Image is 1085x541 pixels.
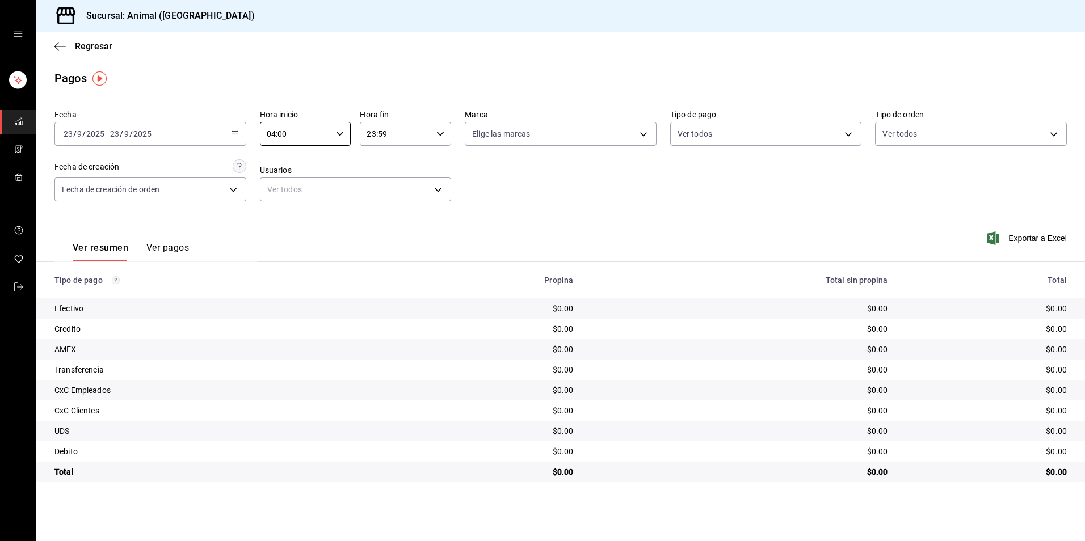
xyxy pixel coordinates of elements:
[906,364,1067,375] div: $0.00
[882,128,917,140] span: Ver todos
[73,129,77,138] span: /
[120,129,123,138] span: /
[260,166,452,174] label: Usuarios
[92,71,107,86] img: Tooltip marker
[906,466,1067,477] div: $0.00
[54,161,119,173] div: Fecha de creación
[63,129,73,138] input: --
[407,344,573,355] div: $0.00
[112,276,120,284] svg: Los pagos realizados con Pay y otras terminales son montos brutos.
[407,276,573,285] div: Propina
[110,129,120,138] input: --
[875,111,1067,119] label: Tipo de orden
[591,446,888,457] div: $0.00
[407,323,573,335] div: $0.00
[54,276,389,285] div: Tipo de pago
[407,384,573,396] div: $0.00
[73,242,189,261] div: navigation tabs
[360,111,451,119] label: Hora fin
[133,129,152,138] input: ----
[472,128,530,140] span: Elige las marcas
[54,323,389,335] div: Credito
[62,184,159,195] span: Fecha de creación de orden
[591,425,888,437] div: $0.00
[54,405,389,416] div: CxC Clientes
[54,111,246,119] label: Fecha
[82,129,86,138] span: /
[86,129,105,138] input: ----
[906,323,1067,335] div: $0.00
[54,466,389,477] div: Total
[906,384,1067,396] div: $0.00
[407,466,573,477] div: $0.00
[678,128,712,140] span: Ver todos
[14,29,23,39] button: open drawer
[54,303,389,314] div: Efectivo
[54,344,389,355] div: AMEX
[407,303,573,314] div: $0.00
[989,231,1067,245] button: Exportar a Excel
[906,446,1067,457] div: $0.00
[407,405,573,416] div: $0.00
[906,344,1067,355] div: $0.00
[591,276,888,285] div: Total sin propina
[124,129,129,138] input: --
[77,9,255,23] h3: Sucursal: Animal ([GEOGRAPHIC_DATA])
[54,446,389,457] div: Debito
[54,70,87,87] div: Pagos
[670,111,862,119] label: Tipo de pago
[591,405,888,416] div: $0.00
[146,242,189,261] button: Ver pagos
[407,364,573,375] div: $0.00
[591,466,888,477] div: $0.00
[906,276,1067,285] div: Total
[260,177,452,201] div: Ver todos
[54,425,389,437] div: UDS
[591,344,888,355] div: $0.00
[129,129,133,138] span: /
[591,384,888,396] div: $0.00
[260,111,351,119] label: Hora inicio
[73,242,128,261] button: Ver resumen
[591,364,888,375] div: $0.00
[54,384,389,396] div: CxC Empleados
[106,129,108,138] span: -
[54,364,389,375] div: Transferencia
[77,129,82,138] input: --
[75,41,112,52] span: Regresar
[407,446,573,457] div: $0.00
[906,303,1067,314] div: $0.00
[407,425,573,437] div: $0.00
[54,41,112,52] button: Regresar
[906,405,1067,416] div: $0.00
[906,425,1067,437] div: $0.00
[465,111,657,119] label: Marca
[591,323,888,335] div: $0.00
[591,303,888,314] div: $0.00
